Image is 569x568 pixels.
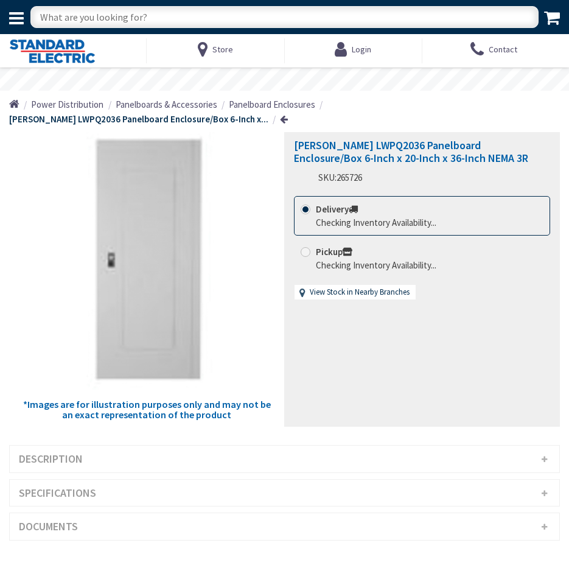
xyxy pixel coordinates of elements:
[198,38,233,60] a: Store
[316,216,436,229] div: Checking Inventory Availability...
[489,38,517,60] span: Contact
[229,98,315,111] a: Panelboard Enclosures
[294,138,528,166] span: [PERSON_NAME] LWPQ2036 Panelboard Enclosure/Box 6-Inch x 20-Inch x 36-Inch NEMA 3R
[31,98,103,111] a: Power Distribution
[352,44,371,55] span: Login
[112,74,478,86] rs-layer: [MEDICAL_DATA]: Our Commitment to Our Employees and Customers
[229,99,315,110] span: Panelboard Enclosures
[212,44,233,55] span: Store
[31,99,103,110] span: Power Distribution
[18,399,276,421] h5: *Images are for illustration purposes only and may not be an exact representation of the product
[337,172,362,183] span: 265726
[116,99,217,110] span: Panelboards & Accessories
[470,38,517,60] a: Contact
[10,513,559,540] h3: Documents
[9,39,96,63] img: Standard Electric
[10,480,559,507] h3: Specifications
[9,113,268,125] strong: [PERSON_NAME] LWPQ2036 Panelboard Enclosure/Box 6-Inch x...
[10,446,559,472] h3: Description
[116,98,217,111] a: Panelboards & Accessories
[310,287,410,298] a: View Stock in Nearby Branches
[318,171,362,184] div: SKU:
[316,259,436,272] div: Checking Inventory Availability...
[9,38,140,63] a: Standard Electric
[335,38,371,60] a: Login
[316,246,352,258] strong: Pickup
[18,132,276,390] img: Eaton LWPQ2036 Panelboard Enclosure/Box 6-Inch x 20-Inch x 36-Inch NEMA 3R
[316,203,358,215] strong: Delivery
[30,6,539,28] input: What are you looking for?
